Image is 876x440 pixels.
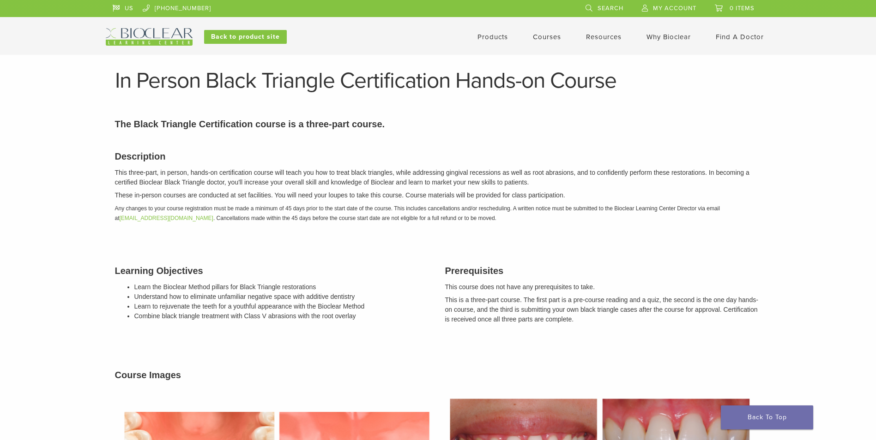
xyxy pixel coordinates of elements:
a: Find A Doctor [716,33,764,41]
li: Learn the Bioclear Method pillars for Black Triangle restorations [134,282,431,292]
span: My Account [653,5,696,12]
a: Back to product site [204,30,287,44]
img: Bioclear [106,28,193,46]
p: This three-part, in person, hands-on certification course will teach you how to treat black trian... [115,168,761,187]
p: The Black Triangle Certification course is a three-part course. [115,117,761,131]
p: These in-person courses are conducted at set facilities. You will need your loupes to take this c... [115,190,761,200]
a: [EMAIL_ADDRESS][DOMAIN_NAME] [120,215,213,221]
span: Search [598,5,623,12]
a: Back To Top [721,405,813,429]
em: Any changes to your course registration must be made a minimum of 45 days prior to the start date... [115,205,720,221]
h3: Prerequisites [445,264,761,278]
a: Resources [586,33,622,41]
p: This is a three-part course. The first part is a pre-course reading and a quiz, the second is the... [445,295,761,324]
li: Understand how to eliminate unfamiliar negative space with additive dentistry [134,292,431,302]
a: Products [477,33,508,41]
li: Combine black triangle treatment with Class V abrasions with the root overlay [134,311,431,321]
h3: Description [115,149,761,163]
h3: Learning Objectives [115,264,431,278]
p: This course does not have any prerequisites to take. [445,282,761,292]
span: 0 items [730,5,755,12]
a: Courses [533,33,561,41]
li: Learn to rejuvenate the teeth for a youthful appearance with the Bioclear Method [134,302,431,311]
a: Why Bioclear [646,33,691,41]
h3: Course Images [115,368,761,382]
h1: In Person Black Triangle Certification Hands-on Course [115,70,761,92]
